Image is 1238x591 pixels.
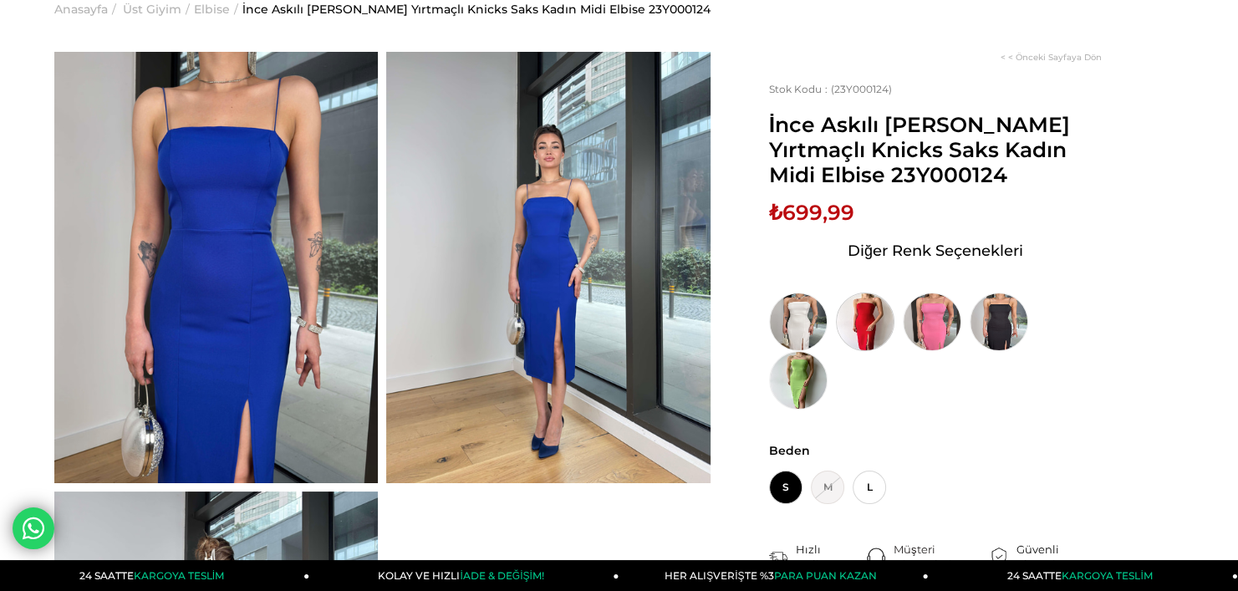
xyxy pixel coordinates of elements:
[769,112,1102,187] span: İnce Askılı [PERSON_NAME] Yırtmaçlı Knicks Saks Kadın Midi Elbise 23Y000124
[769,548,787,566] img: shipping.png
[811,471,844,504] span: M
[894,542,990,572] div: Müşteri Hizmetleri
[796,542,867,572] div: Hızlı Teslimat
[769,443,1102,458] span: Beden
[769,83,831,95] span: Stok Kodu
[619,560,928,591] a: HER ALIŞVERİŞTE %3PARA PUAN KAZAN
[309,560,619,591] a: KOLAY VE HIZLIİADE & DEĞİŞİM!
[990,548,1008,566] img: security.png
[769,351,828,410] img: İnce Askılı Yandan Yırtmaçlı Knicks Kadın Yeşil Midi Elbise 23Y000124
[460,569,543,582] span: İADE & DEĞİŞİM!
[836,293,894,351] img: İnce Askılı Yandan Yırtmaçlı Knicks Kadın Kırmızı Midi Elbise 23Y000124
[903,293,961,351] img: İnce Askılı Yandan Yırtmaçlı Knicks Kadın Pembe Midi Elbise 23Y000124
[867,548,885,566] img: call-center.png
[54,52,378,483] img: Knicks Elbise 23Y000124
[1001,52,1102,63] a: < < Önceki Sayfaya Dön
[769,293,828,351] img: İnce Askılı Yandan Yırtmaçlı Knicks Kadın Beyaz Midi Elbise 23Y000124
[853,471,886,504] span: L
[970,293,1028,351] img: İnce Askılı Yandan Yırtmaçlı Knicks Kadın Siyah Midi Elbise 23Y000124
[773,569,876,582] span: PARA PUAN KAZAN
[134,569,224,582] span: KARGOYA TESLİM
[1016,542,1102,572] div: Güvenli Alışveriş
[848,237,1023,264] span: Diğer Renk Seçenekleri
[1062,569,1152,582] span: KARGOYA TESLİM
[769,471,802,504] span: S
[769,200,854,225] span: ₺699,99
[929,560,1238,591] a: 24 SAATTEKARGOYA TESLİM
[769,83,892,95] span: (23Y000124)
[386,52,710,483] img: Knicks Elbise 23Y000124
